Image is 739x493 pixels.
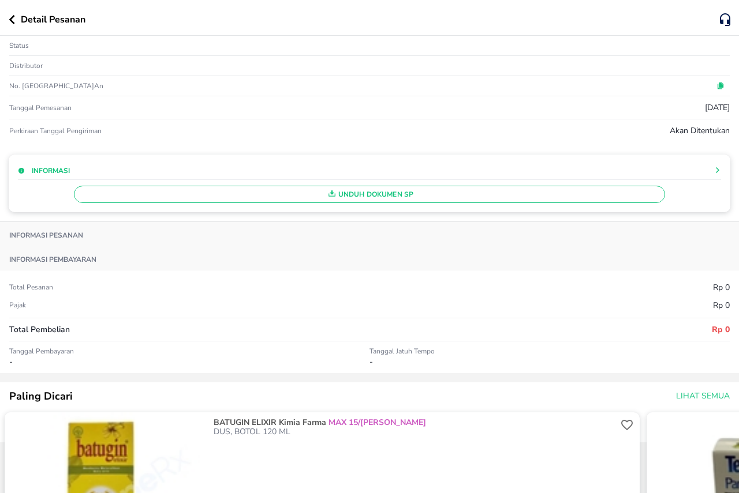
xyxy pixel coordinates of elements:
span: Unduh Dokumen SP [79,187,660,202]
p: Rp 0 [713,281,730,293]
p: Total pesanan [9,283,53,292]
p: Tanggal Pembayaran [9,347,369,356]
p: Informasi pembayaran [9,255,96,264]
span: Lihat Semua [676,389,730,404]
p: - [369,356,730,368]
p: BATUGIN ELIXIR Kimia Farma [214,418,615,427]
span: MAX 15/[PERSON_NAME] [326,417,426,428]
p: DUS, BOTOL 120 ML [214,427,618,436]
p: Distributor [9,61,43,70]
p: Perkiraan Tanggal Pengiriman [9,126,102,136]
p: Rp 0 [713,299,730,311]
p: Informasi [32,165,70,176]
p: Tanggal Jatuh Tempo [369,347,730,356]
p: Tanggal pemesanan [9,103,72,112]
p: Total Pembelian [9,323,70,336]
p: Informasi Pesanan [9,231,83,240]
p: [DATE] [705,101,730,114]
p: Akan ditentukan [670,125,730,137]
p: Pajak [9,300,26,310]
button: Informasi [18,165,70,176]
p: Detail Pesanan [21,13,85,27]
p: Rp 0 [712,323,730,336]
button: Unduh Dokumen SP [74,186,665,203]
button: Lihat Semua [671,386,732,407]
p: No. [GEOGRAPHIC_DATA]an [9,81,249,91]
p: - [9,356,369,368]
p: Status [9,41,29,50]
